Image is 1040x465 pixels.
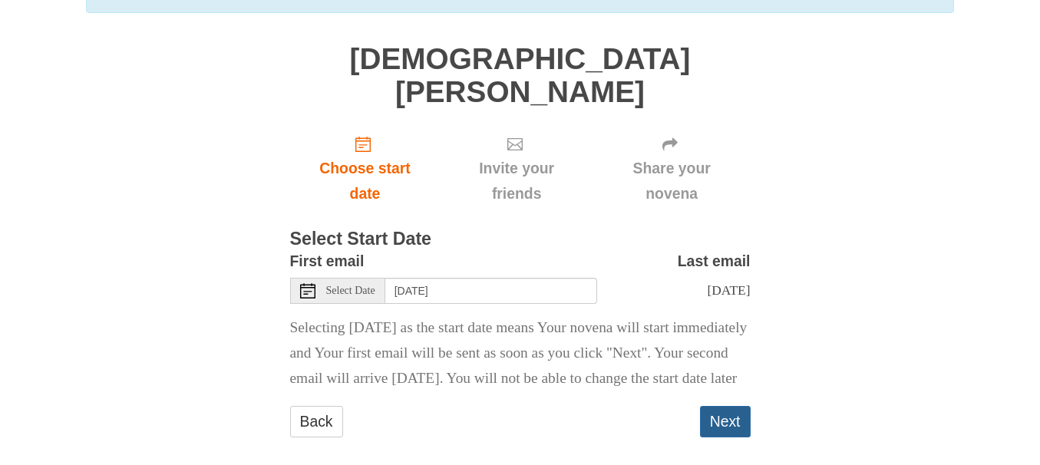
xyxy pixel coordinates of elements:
[593,124,751,215] div: Click "Next" to confirm your start date first.
[707,282,750,298] span: [DATE]
[326,285,375,296] span: Select Date
[290,249,365,274] label: First email
[290,124,441,215] a: Choose start date
[700,406,751,437] button: Next
[290,406,343,437] a: Back
[609,156,735,206] span: Share your novena
[678,249,751,274] label: Last email
[290,229,751,249] h3: Select Start Date
[290,43,751,108] h1: [DEMOGRAPHIC_DATA][PERSON_NAME]
[290,315,751,391] p: Selecting [DATE] as the start date means Your novena will start immediately and Your first email ...
[455,156,577,206] span: Invite your friends
[305,156,425,206] span: Choose start date
[385,278,597,304] input: Use the arrow keys to pick a date
[440,124,593,215] div: Click "Next" to confirm your start date first.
